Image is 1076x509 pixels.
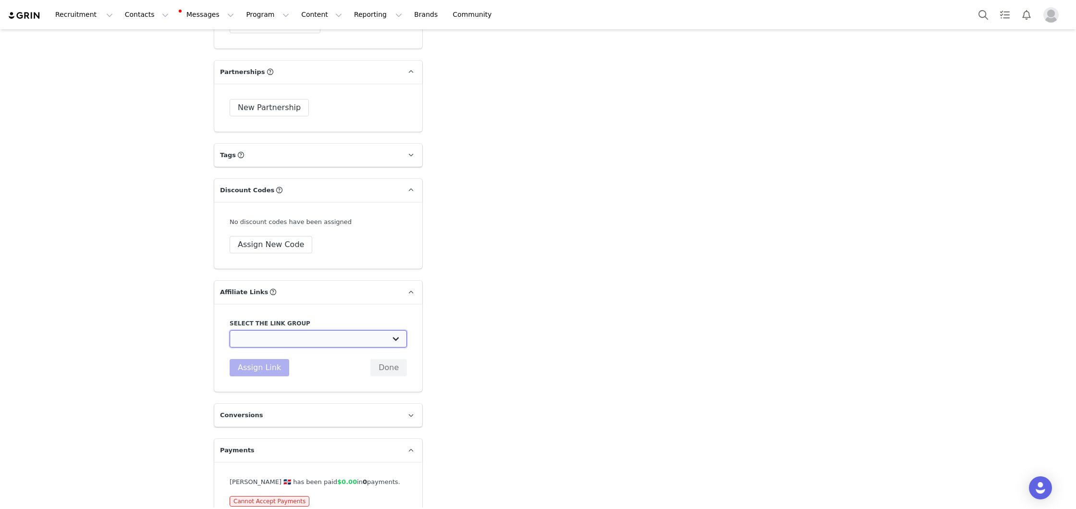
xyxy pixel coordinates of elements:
button: New Partnership [230,99,309,116]
span: Partnerships [220,67,265,77]
a: Brands [408,4,446,25]
div: Open Intercom Messenger [1029,476,1052,499]
span: Cannot Accept Payments [230,496,309,507]
button: Assign Link [230,359,289,376]
strong: 0 [363,478,367,485]
div: [PERSON_NAME] 🇩🇴 has been paid in payments. [230,477,407,487]
span: Affiliate Links [220,287,268,297]
button: Reporting [348,4,408,25]
span: $0.00 [337,478,357,485]
label: Select the link group [230,319,407,328]
button: Program [240,4,295,25]
span: Tags [220,150,236,160]
a: Tasks [994,4,1015,25]
body: Rich Text Area. Press ALT-0 for help. [8,8,394,18]
button: Recruitment [49,4,119,25]
button: Profile [1038,7,1068,23]
button: Messages [175,4,240,25]
span: Payments [220,446,255,455]
button: Contacts [119,4,174,25]
button: Done [370,359,407,376]
img: placeholder-profile.jpg [1043,7,1059,23]
button: Notifications [1016,4,1037,25]
img: grin logo [8,11,41,20]
button: Content [295,4,348,25]
div: No discount codes have been assigned [230,217,407,227]
span: Conversions [220,410,263,420]
a: Community [447,4,502,25]
button: Assign New Code [230,236,312,253]
span: Discount Codes [220,186,274,195]
button: Search [973,4,994,25]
